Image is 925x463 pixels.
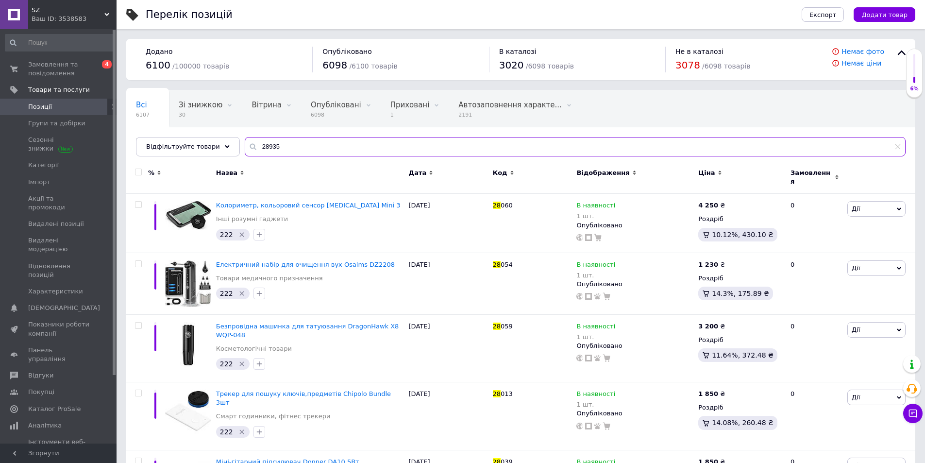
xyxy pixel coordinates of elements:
div: ₴ [698,201,725,210]
b: 1 850 [698,390,718,397]
span: / 100000 товарів [172,62,229,70]
a: Косметологічні товари [216,344,292,353]
span: 28 [493,323,501,330]
div: [DATE] [406,314,490,382]
span: Показники роботи компанії [28,320,90,338]
b: 1 230 [698,261,718,268]
a: Електричний набір для очищення вух Osalms DZ2208 [216,261,395,268]
span: 6107 [136,111,150,119]
img: Колориметр, кольоровий сенсор Nix Mini 3 [165,201,211,230]
div: [DATE] [406,194,490,253]
span: Замовлення та повідомлення [28,60,90,78]
span: В наявності [576,261,615,271]
span: Товари та послуги [28,86,90,94]
a: Безпровідна машинка для татуювання DragonHawk X8 WQP-048 [216,323,399,339]
span: Колориметр, кольоровий сенсор [MEDICAL_DATA] Mini 3 [216,202,401,209]
div: 0 [785,253,845,314]
span: 28 [493,261,501,268]
div: [DATE] [406,382,490,450]
span: Сезонні знижки [28,136,90,153]
div: 0 [785,194,845,253]
div: Опубліковано [576,342,693,350]
span: 3020 [499,59,524,71]
span: Ціна [698,169,715,177]
span: В наявності [576,323,615,333]
div: Автозаповнення характеристик [449,90,581,127]
div: Роздріб [698,403,782,412]
svg: Видалити мітку [238,231,246,239]
span: Всі [136,101,147,109]
span: / 6098 товарів [702,62,750,70]
span: 222 [220,360,233,368]
span: 1 [390,111,430,119]
span: Додати товар [861,11,908,18]
span: Аналітика [28,421,62,430]
div: Ваш ID: 3538583 [32,15,117,23]
span: Видалені модерацією [28,236,90,254]
span: Автозаповнення характе... [458,101,562,109]
span: 4 [102,60,112,69]
svg: Видалити мітку [238,428,246,436]
span: 28 [493,202,501,209]
div: 6% [907,86,922,92]
div: 1 шт. [576,333,615,341]
div: Роздріб [698,215,782,223]
span: Видалені позиції [28,220,84,228]
span: Імпорт [28,178,50,187]
span: Трекер для пошуку ключів,предметів Chipolo Bundle 3шт [216,390,391,406]
div: ₴ [698,390,725,398]
span: Експорт [809,11,837,18]
span: Дії [852,394,860,401]
span: / 6098 товарів [526,62,574,70]
span: 054 [501,261,513,268]
span: 6100 [146,59,170,71]
div: 1 шт. [576,401,615,408]
span: Відображення [576,169,629,177]
span: SZ [32,6,104,15]
b: 3 200 [698,323,718,330]
span: 30 [179,111,222,119]
span: Вітрина [252,101,281,109]
img: Трекер для пошуку ключів,предметів Chipolo Bundle 3шт [165,390,211,436]
span: Не в каталозі [675,48,723,55]
svg: Видалити мітку [238,290,246,297]
span: % [148,169,154,177]
div: 1 шт. [576,212,615,220]
button: Експорт [802,7,844,22]
span: Інструменти веб-майстра та SEO [28,438,90,455]
span: Дата [409,169,427,177]
a: Смарт годинники, фітнес трекери [216,412,331,421]
button: Додати товар [854,7,915,22]
span: 14.08%, 260.48 ₴ [712,419,774,427]
div: 1 шт. [576,272,615,279]
span: / 6100 товарів [349,62,397,70]
div: ₴ [698,260,725,269]
span: Дії [852,205,860,212]
div: ₴ [698,322,725,331]
input: Пошук по назві позиції, артикулу і пошуковим запитам [245,137,906,156]
div: 0 [785,314,845,382]
div: Опубліковано [576,221,693,230]
span: 222 [220,290,233,297]
div: Опубліковано [576,409,693,418]
span: Відновлення позицій [28,262,90,279]
span: Каталог ProSale [28,405,81,413]
span: Зі знижкою [179,101,222,109]
span: В каталозі [499,48,537,55]
a: Немає ціни [841,59,881,67]
span: Замовлення [790,169,832,186]
span: [DEMOGRAPHIC_DATA] [28,304,100,312]
div: Роздріб [698,274,782,283]
div: Роздріб [698,336,782,344]
span: Назва [216,169,237,177]
span: 10.12%, 430.10 ₴ [712,231,774,239]
span: Групи та добірки [28,119,85,128]
span: Відгуки [28,371,53,380]
div: Опубліковано [576,280,693,289]
span: Код [493,169,507,177]
div: 0 [785,382,845,450]
span: Панель управління [28,346,90,363]
span: 6098 [311,111,361,119]
span: Позиції [28,103,52,111]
